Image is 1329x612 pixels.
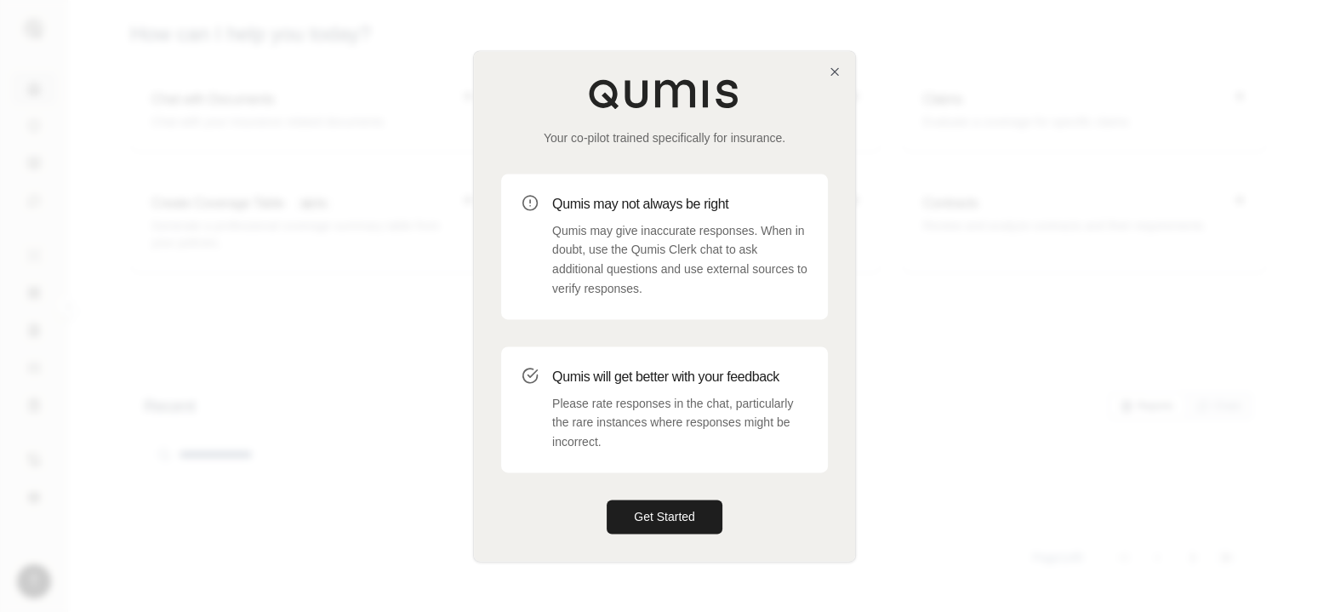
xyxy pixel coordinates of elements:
[552,194,807,214] h3: Qumis may not always be right
[552,394,807,452] p: Please rate responses in the chat, particularly the rare instances where responses might be incor...
[588,78,741,109] img: Qumis Logo
[607,500,722,534] button: Get Started
[552,367,807,387] h3: Qumis will get better with your feedback
[552,221,807,299] p: Qumis may give inaccurate responses. When in doubt, use the Qumis Clerk chat to ask additional qu...
[501,129,828,146] p: Your co-pilot trained specifically for insurance.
